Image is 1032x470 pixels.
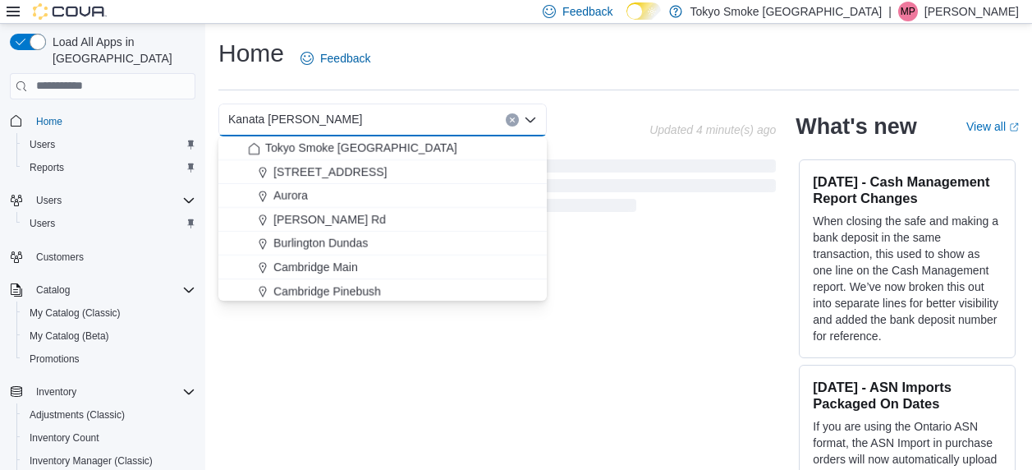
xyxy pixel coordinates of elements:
span: Reports [23,158,195,177]
button: My Catalog (Beta) [16,325,202,348]
button: Customers [3,245,202,269]
a: Promotions [23,349,86,369]
span: Inventory [30,382,195,402]
a: Users [23,135,62,154]
button: Reports [16,156,202,179]
span: Users [23,135,195,154]
a: Adjustments (Classic) [23,405,131,425]
span: Feedback [562,3,612,20]
span: Customers [36,251,84,264]
span: Adjustments (Classic) [23,405,195,425]
span: Customers [30,247,195,267]
button: Catalog [30,280,76,300]
span: Aurora [273,187,308,204]
button: Users [16,133,202,156]
span: Users [30,217,55,230]
a: Reports [23,158,71,177]
button: Users [30,191,68,210]
p: [PERSON_NAME] [924,2,1019,21]
p: Tokyo Smoke [GEOGRAPHIC_DATA] [690,2,883,21]
span: Users [30,138,55,151]
input: Dark Mode [626,2,661,20]
span: Feedback [320,50,370,67]
span: Kanata [PERSON_NAME] [228,109,362,129]
p: When closing the safe and making a bank deposit in the same transaction, this used to show as one... [813,213,1002,344]
span: Promotions [23,349,195,369]
button: Burlington Dundas [218,232,547,256]
button: My Catalog (Classic) [16,302,202,325]
span: Dark Mode [626,20,627,21]
img: Cova [33,3,107,20]
button: Inventory Count [16,426,202,449]
button: [STREET_ADDRESS] [218,160,547,184]
button: Cambridge Main [218,256,547,279]
span: Inventory Manager (Classic) [30,454,153,468]
button: Close list of options [524,113,537,127]
span: Users [30,191,195,210]
button: Cambridge Pinebush [218,279,547,303]
span: Home [30,111,195,131]
a: Customers [30,247,90,267]
button: [PERSON_NAME] Rd [218,208,547,232]
span: Cambridge Main [273,259,358,275]
span: Inventory Count [23,428,195,448]
span: My Catalog (Classic) [23,303,195,323]
button: Inventory [3,380,202,403]
button: Tokyo Smoke [GEOGRAPHIC_DATA] [218,136,547,160]
button: Inventory [30,382,83,402]
span: Catalog [30,280,195,300]
span: [STREET_ADDRESS] [273,164,387,180]
a: My Catalog (Beta) [23,326,116,346]
span: Tokyo Smoke [GEOGRAPHIC_DATA] [265,140,457,156]
button: Users [3,189,202,212]
span: My Catalog (Beta) [30,329,109,343]
a: Users [23,214,62,233]
button: Catalog [3,279,202,302]
div: Mark Patafie [898,2,918,21]
p: | [888,2,892,21]
span: [PERSON_NAME] Rd [273,211,386,228]
span: MP [901,2,915,21]
span: Load All Apps in [GEOGRAPHIC_DATA] [46,34,195,67]
button: Clear input [506,113,519,127]
a: Feedback [294,42,377,75]
span: Home [36,115,62,128]
h2: What's new [796,113,916,140]
a: Home [30,112,69,131]
button: Adjustments (Classic) [16,403,202,426]
button: Promotions [16,348,202,371]
span: Users [36,194,62,207]
a: My Catalog (Classic) [23,303,127,323]
span: Promotions [30,352,80,366]
a: View allExternal link [966,120,1019,133]
svg: External link [1009,122,1019,132]
h3: [DATE] - Cash Management Report Changes [813,173,1002,206]
button: Aurora [218,184,547,208]
button: Home [3,109,202,133]
p: Updated 4 minute(s) ago [649,123,776,136]
span: Inventory Count [30,431,99,445]
h1: Home [218,37,284,70]
button: Users [16,212,202,235]
span: Catalog [36,283,70,297]
a: Inventory Count [23,428,106,448]
span: Inventory [36,385,76,399]
span: Cambridge Pinebush [273,283,381,299]
span: Reports [30,161,64,174]
h3: [DATE] - ASN Imports Packaged On Dates [813,379,1002,412]
span: Users [23,214,195,233]
span: My Catalog (Classic) [30,306,121,320]
span: My Catalog (Beta) [23,326,195,346]
span: Burlington Dundas [273,235,368,251]
span: Adjustments (Classic) [30,408,125,422]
